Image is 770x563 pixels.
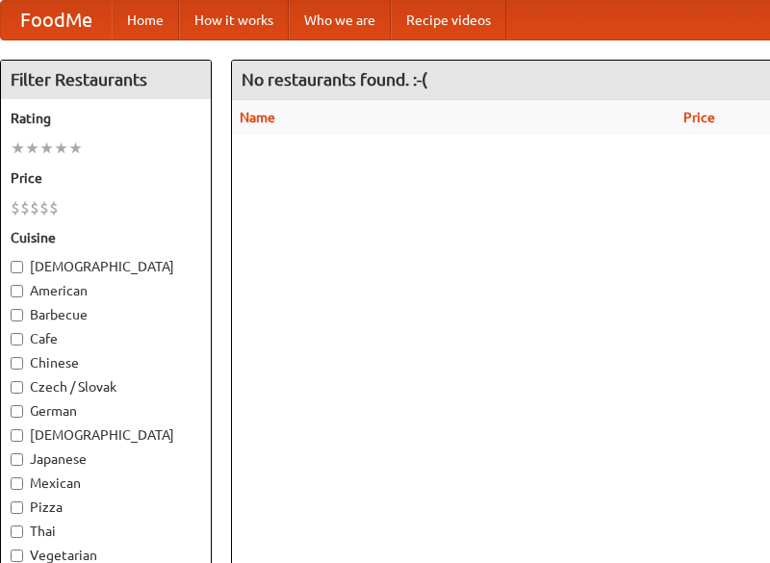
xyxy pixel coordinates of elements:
li: $ [20,197,30,218]
li: $ [39,197,49,218]
input: German [11,405,23,418]
input: Barbecue [11,309,23,321]
a: Name [240,110,275,125]
li: $ [49,197,59,218]
h5: Cuisine [11,228,201,247]
label: Barbecue [11,305,201,324]
li: ★ [11,138,25,159]
label: American [11,281,201,300]
h5: Price [11,168,201,188]
input: Cafe [11,333,23,345]
a: FoodMe [1,1,112,39]
label: German [11,401,201,421]
label: Czech / Slovak [11,377,201,397]
a: Home [112,1,179,39]
input: [DEMOGRAPHIC_DATA] [11,261,23,273]
label: Chinese [11,353,201,372]
input: Pizza [11,501,23,514]
input: Mexican [11,477,23,490]
a: Price [683,110,715,125]
label: Mexican [11,473,201,493]
label: Japanese [11,449,201,469]
li: ★ [54,138,68,159]
li: $ [11,197,20,218]
li: ★ [68,138,83,159]
li: ★ [25,138,39,159]
input: Japanese [11,453,23,466]
ng-pluralize: No restaurants found. :-( [242,70,427,89]
input: Thai [11,525,23,538]
label: Cafe [11,329,201,348]
input: Chinese [11,357,23,370]
label: [DEMOGRAPHIC_DATA] [11,257,201,276]
label: Pizza [11,498,201,517]
input: Vegetarian [11,550,23,562]
label: Thai [11,522,201,541]
input: Czech / Slovak [11,381,23,394]
a: Recipe videos [391,1,506,39]
label: [DEMOGRAPHIC_DATA] [11,425,201,445]
a: Who we are [289,1,391,39]
li: $ [30,197,39,218]
li: ★ [39,138,54,159]
h4: Filter Restaurants [1,61,211,99]
h5: Rating [11,109,201,128]
input: American [11,285,23,297]
a: How it works [179,1,289,39]
input: [DEMOGRAPHIC_DATA] [11,429,23,442]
